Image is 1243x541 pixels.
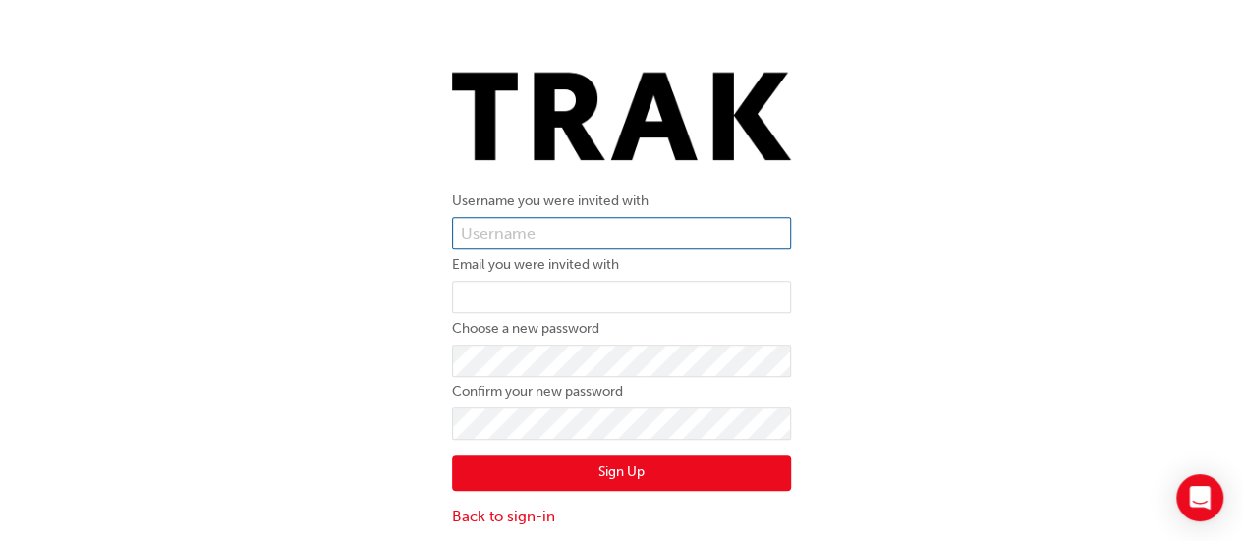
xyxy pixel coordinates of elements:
label: Choose a new password [452,317,791,341]
input: Username [452,217,791,250]
a: Back to sign-in [452,506,791,528]
div: Open Intercom Messenger [1176,474,1223,521]
button: Sign Up [452,455,791,492]
label: Username you were invited with [452,189,791,213]
label: Confirm your new password [452,380,791,404]
label: Email you were invited with [452,253,791,277]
